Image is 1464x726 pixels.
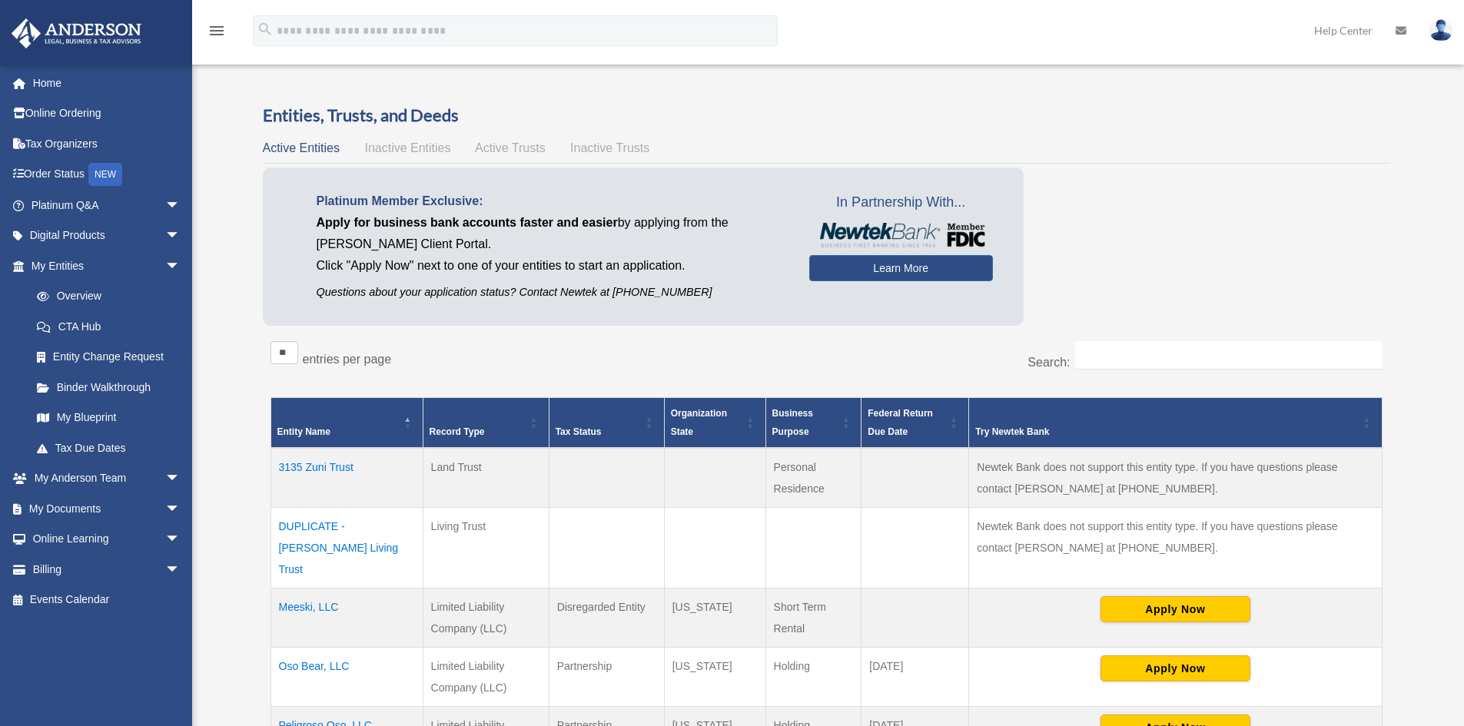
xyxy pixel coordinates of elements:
div: NEW [88,163,122,186]
img: NewtekBankLogoSM.png [817,223,985,247]
span: Organization State [671,408,727,437]
label: Search: [1027,356,1070,369]
a: My Anderson Teamarrow_drop_down [11,463,204,494]
th: Federal Return Due Date: Activate to sort [861,398,969,449]
td: Meeski, LLC [271,588,423,648]
p: by applying from the [PERSON_NAME] Client Portal. [317,212,786,255]
p: Platinum Member Exclusive: [317,191,786,212]
td: Personal Residence [765,448,861,508]
span: Federal Return Due Date [868,408,933,437]
a: Online Ordering [11,98,204,129]
span: arrow_drop_down [165,524,196,555]
a: Events Calendar [11,585,204,615]
th: Tax Status: Activate to sort [549,398,664,449]
th: Organization State: Activate to sort [664,398,765,449]
td: [US_STATE] [664,648,765,707]
a: Binder Walkthrough [22,372,196,403]
th: Record Type: Activate to sort [423,398,549,449]
a: Entity Change Request [22,342,196,373]
a: My Blueprint [22,403,196,433]
span: arrow_drop_down [165,190,196,221]
span: Inactive Entities [364,141,450,154]
td: Newtek Bank does not support this entity type. If you have questions please contact [PERSON_NAME]... [969,508,1382,588]
a: Platinum Q&Aarrow_drop_down [11,190,204,220]
td: Newtek Bank does not support this entity type. If you have questions please contact [PERSON_NAME]... [969,448,1382,508]
span: Apply for business bank accounts faster and easier [317,216,618,229]
td: DUPLICATE - [PERSON_NAME] Living Trust [271,508,423,588]
img: Anderson Advisors Platinum Portal [7,18,146,48]
a: Learn More [809,255,993,281]
th: Entity Name: Activate to invert sorting [271,398,423,449]
td: 3135 Zuni Trust [271,448,423,508]
td: Disregarded Entity [549,588,664,648]
a: Billingarrow_drop_down [11,554,204,585]
span: Business Purpose [772,408,813,437]
h3: Entities, Trusts, and Deeds [263,104,1390,128]
a: My Documentsarrow_drop_down [11,493,204,524]
img: User Pic [1429,19,1452,41]
span: Record Type [430,426,485,437]
a: Tax Organizers [11,128,204,159]
a: Online Learningarrow_drop_down [11,524,204,555]
span: arrow_drop_down [165,493,196,525]
a: Home [11,68,204,98]
a: Digital Productsarrow_drop_down [11,220,204,251]
span: arrow_drop_down [165,554,196,585]
button: Apply Now [1100,655,1250,681]
td: Short Term Rental [765,588,861,648]
td: [US_STATE] [664,588,765,648]
td: Partnership [549,648,664,707]
td: [DATE] [861,648,969,707]
span: arrow_drop_down [165,250,196,282]
span: arrow_drop_down [165,463,196,495]
button: Apply Now [1100,596,1250,622]
td: Holding [765,648,861,707]
a: Order StatusNEW [11,159,204,191]
td: Limited Liability Company (LLC) [423,648,549,707]
span: Tax Status [556,426,602,437]
th: Try Newtek Bank : Activate to sort [969,398,1382,449]
a: My Entitiesarrow_drop_down [11,250,196,281]
td: Living Trust [423,508,549,588]
span: Entity Name [277,426,330,437]
span: Active Trusts [475,141,546,154]
td: Land Trust [423,448,549,508]
div: Try Newtek Bank [975,423,1358,441]
label: entries per page [303,353,392,366]
span: In Partnership With... [809,191,993,215]
th: Business Purpose: Activate to sort [765,398,861,449]
i: search [257,21,274,38]
a: CTA Hub [22,311,196,342]
a: Overview [22,281,188,312]
p: Questions about your application status? Contact Newtek at [PHONE_NUMBER] [317,283,786,302]
span: Inactive Trusts [570,141,649,154]
td: Limited Liability Company (LLC) [423,588,549,648]
p: Click "Apply Now" next to one of your entities to start an application. [317,255,786,277]
span: arrow_drop_down [165,220,196,252]
a: Tax Due Dates [22,433,196,463]
i: menu [207,22,226,40]
td: Oso Bear, LLC [271,648,423,707]
span: Active Entities [263,141,340,154]
a: menu [207,27,226,40]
